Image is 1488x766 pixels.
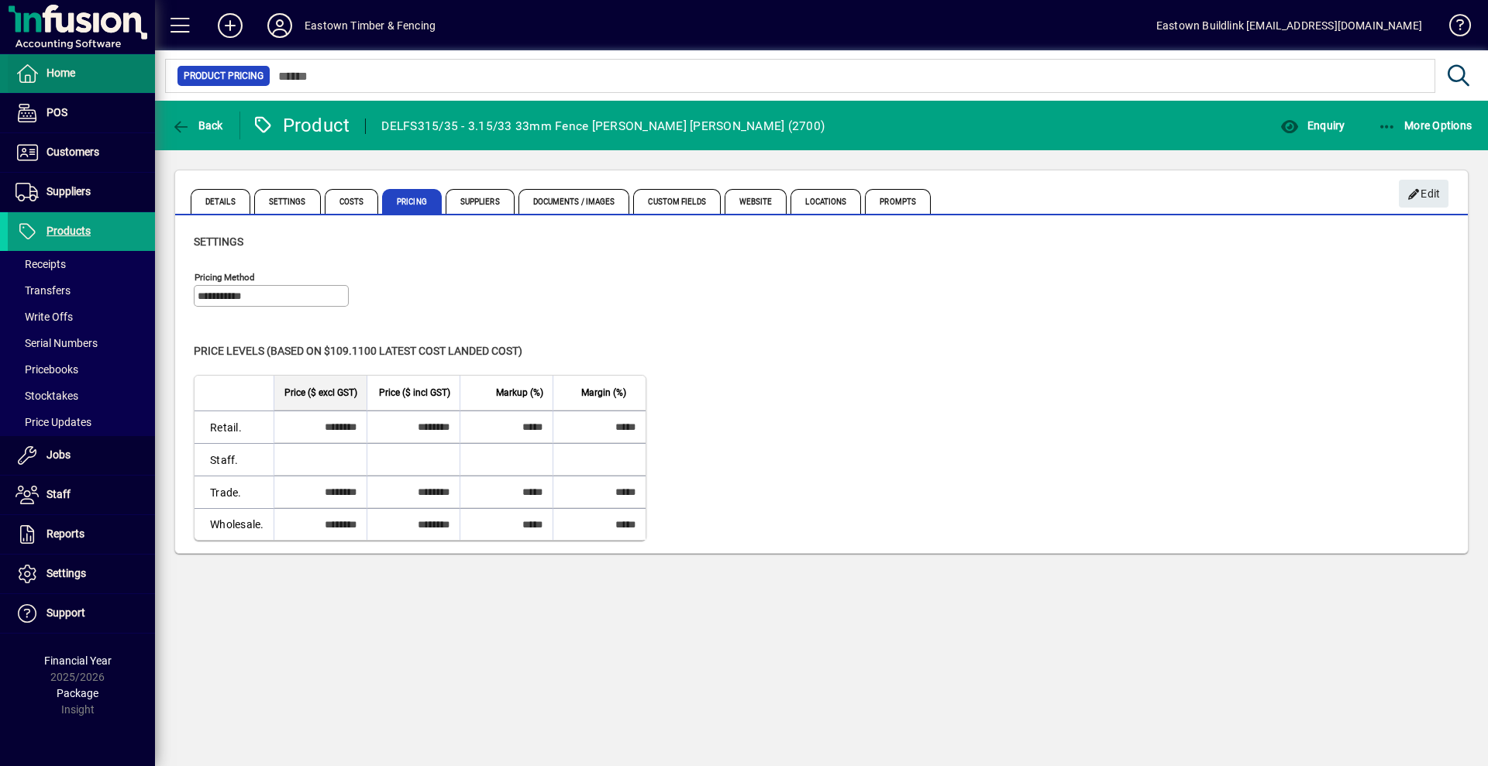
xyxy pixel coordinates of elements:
[8,54,155,93] a: Home
[1378,119,1472,132] span: More Options
[195,272,255,283] mat-label: Pricing method
[46,67,75,79] span: Home
[382,189,442,214] span: Pricing
[1276,112,1348,139] button: Enquiry
[46,488,71,500] span: Staff
[8,436,155,475] a: Jobs
[8,330,155,356] a: Serial Numbers
[15,337,98,349] span: Serial Numbers
[865,189,931,214] span: Prompts
[8,383,155,409] a: Stocktakes
[284,384,357,401] span: Price ($ excl GST)
[191,189,250,214] span: Details
[44,654,112,667] span: Financial Year
[155,112,240,139] app-page-header-button: Back
[1156,13,1422,38] div: Eastown Buildlink [EMAIL_ADDRESS][DOMAIN_NAME]
[57,687,98,699] span: Package
[8,594,155,633] a: Support
[15,363,78,376] span: Pricebooks
[15,258,66,270] span: Receipts
[8,515,155,554] a: Reports
[8,251,155,277] a: Receipts
[195,508,274,540] td: Wholesale.
[496,384,543,401] span: Markup (%)
[194,345,522,357] span: Price levels (based on $109.1100 Latest cost landed cost)
[15,284,71,297] span: Transfers
[195,410,274,443] td: Retail.
[46,106,67,119] span: POS
[46,185,91,198] span: Suppliers
[790,189,861,214] span: Locations
[15,311,73,323] span: Write Offs
[210,384,231,401] span: Level
[8,555,155,593] a: Settings
[1438,3,1469,53] a: Knowledge Base
[46,146,99,158] span: Customers
[379,384,450,401] span: Price ($ incl GST)
[252,113,350,138] div: Product
[46,448,71,461] span: Jobs
[8,304,155,330] a: Write Offs
[8,94,155,132] a: POS
[15,416,91,428] span: Price Updates
[1280,119,1345,132] span: Enquiry
[255,12,305,40] button: Profile
[325,189,379,214] span: Costs
[8,409,155,435] a: Price Updates
[8,476,155,514] a: Staff
[446,189,515,214] span: Suppliers
[305,13,436,38] div: Eastown Timber & Fencing
[8,277,155,304] a: Transfers
[1374,112,1476,139] button: More Options
[15,390,78,402] span: Stocktakes
[167,112,227,139] button: Back
[254,189,321,214] span: Settings
[1399,180,1448,208] button: Edit
[195,443,274,476] td: Staff.
[8,356,155,383] a: Pricebooks
[46,527,84,540] span: Reports
[195,476,274,508] td: Trade.
[205,12,255,40] button: Add
[581,384,626,401] span: Margin (%)
[184,68,263,84] span: Product Pricing
[46,225,91,237] span: Products
[725,189,787,214] span: Website
[46,606,85,619] span: Support
[518,189,630,214] span: Documents / Images
[46,567,86,579] span: Settings
[381,114,825,139] div: DELFS315/35 - 3.15/33 33mm Fence [PERSON_NAME] [PERSON_NAME] (2700)
[194,235,243,248] span: Settings
[8,133,155,172] a: Customers
[1407,181,1441,207] span: Edit
[8,173,155,211] a: Suppliers
[633,189,720,214] span: Custom Fields
[171,119,223,132] span: Back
